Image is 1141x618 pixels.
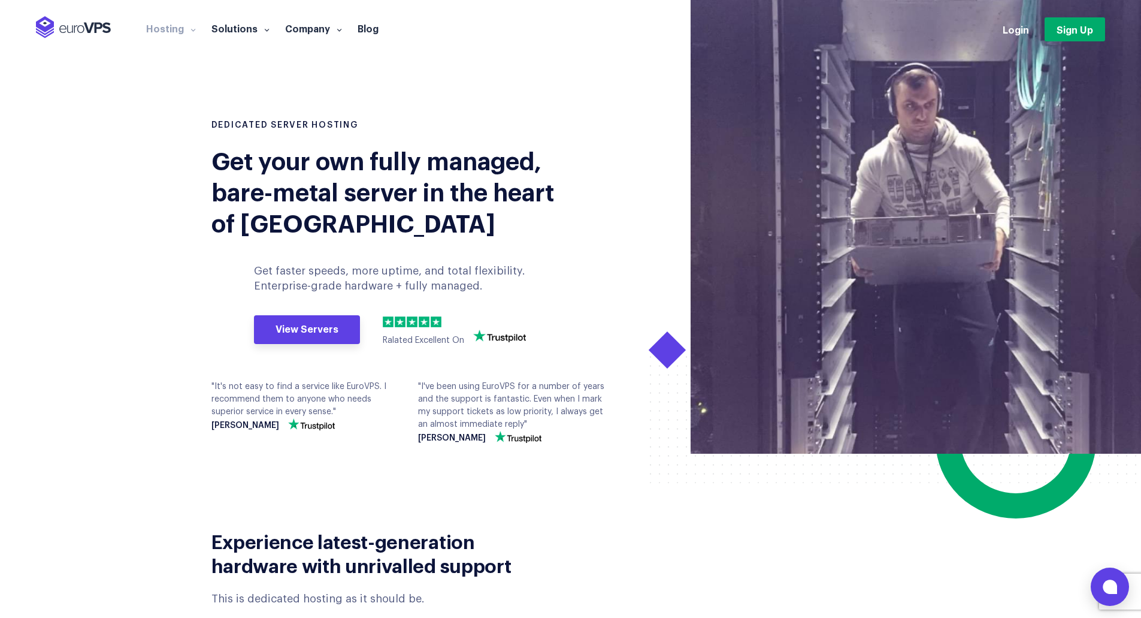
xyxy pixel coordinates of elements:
[1003,23,1029,36] a: Login
[395,316,405,327] img: 2
[418,434,486,443] strong: [PERSON_NAME]
[418,381,607,443] div: "I've been using EuroVPS for a number of years and the support is fantastic. Even when I mark my ...
[1045,17,1105,41] a: Sign Up
[211,381,400,430] div: "It's not easy to find a service like EuroVPS. I recommend them to anyone who needs superior serv...
[254,315,360,344] a: View Servers
[211,592,562,607] div: This is dedicated hosting as it should be.
[431,316,441,327] img: 5
[211,120,562,132] h1: DEDICATED SERVER HOSTING
[419,316,429,327] img: 4
[211,144,562,237] div: Get your own fully managed, bare-metal server in the heart of [GEOGRAPHIC_DATA]
[211,529,562,577] h2: Experience latest-generation hardware with unrivalled support
[277,22,350,34] a: Company
[383,316,394,327] img: 1
[383,336,464,345] span: Ralated Excellent On
[1091,568,1129,606] button: Open chat window
[36,16,111,38] img: EuroVPS
[211,421,279,430] strong: [PERSON_NAME]
[288,418,335,430] img: trustpilot-vector-logo.png
[204,22,277,34] a: Solutions
[254,264,550,294] p: Get faster speeds, more uptime, and total flexibility. Enterprise-grade hardware + fully managed.
[138,22,204,34] a: Hosting
[495,431,541,443] img: trustpilot-vector-logo.png
[350,22,386,34] a: Blog
[407,316,417,327] img: 3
